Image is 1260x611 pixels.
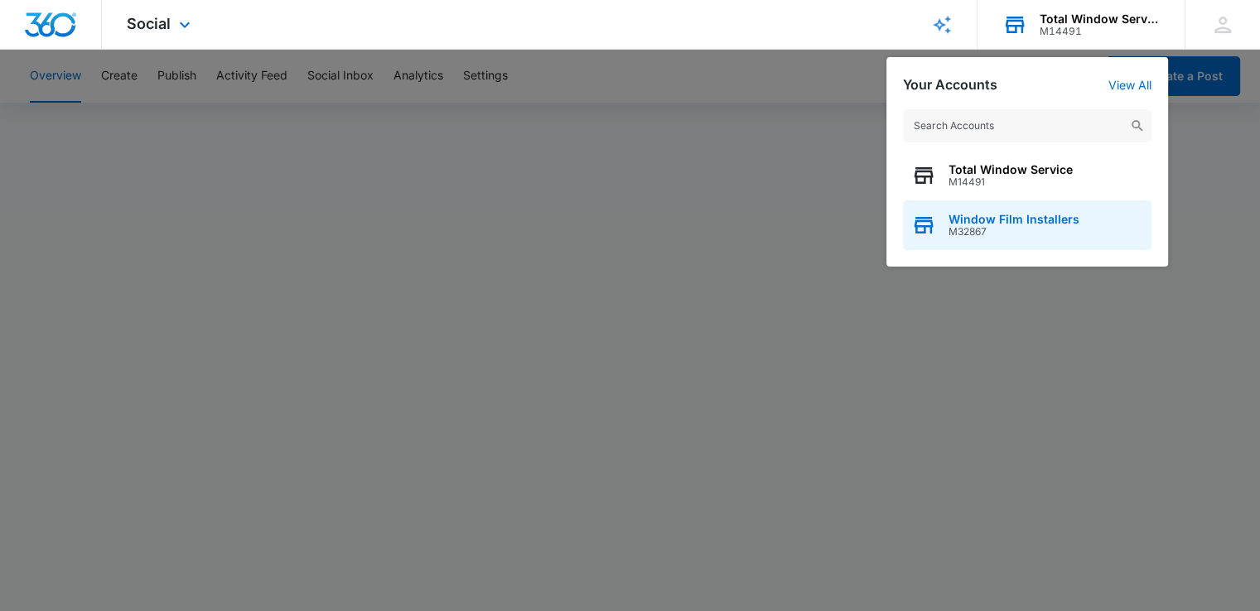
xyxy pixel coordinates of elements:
span: Total Window Service [949,163,1073,176]
div: account id [1040,26,1161,37]
h2: Your Accounts [903,77,997,93]
span: M14491 [949,176,1073,188]
span: Window Film Installers [949,213,1079,226]
button: Window Film InstallersM32867 [903,200,1151,250]
span: Social [127,15,171,32]
a: View All [1108,78,1151,92]
input: Search Accounts [903,109,1151,142]
span: M32867 [949,226,1079,238]
button: Total Window ServiceM14491 [903,151,1151,200]
div: account name [1040,12,1161,26]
